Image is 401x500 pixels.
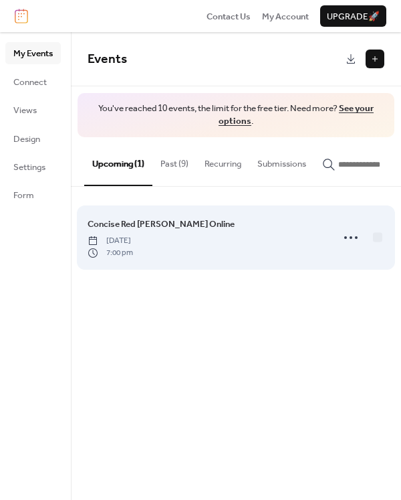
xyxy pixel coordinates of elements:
[13,189,34,202] span: Form
[5,99,61,120] a: Views
[152,137,196,184] button: Past (9)
[196,137,249,184] button: Recurring
[15,9,28,23] img: logo
[327,10,380,23] span: Upgrade 🚀
[320,5,386,27] button: Upgrade🚀
[13,133,40,146] span: Design
[13,104,37,117] span: Views
[13,161,45,174] span: Settings
[88,247,133,259] span: 7:00 pm
[207,9,251,23] a: Contact Us
[249,137,314,184] button: Submissions
[88,235,133,247] span: [DATE]
[5,156,61,177] a: Settings
[88,47,127,72] span: Events
[219,100,374,130] a: See your options
[207,10,251,23] span: Contact Us
[5,184,61,205] a: Form
[13,47,53,60] span: My Events
[5,42,61,64] a: My Events
[262,9,309,23] a: My Account
[5,128,61,149] a: Design
[88,217,235,232] a: Concise Red [PERSON_NAME] Online
[13,76,47,89] span: Connect
[91,102,381,128] span: You've reached 10 events, the limit for the free tier. Need more? .
[84,137,152,185] button: Upcoming (1)
[262,10,309,23] span: My Account
[5,71,61,92] a: Connect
